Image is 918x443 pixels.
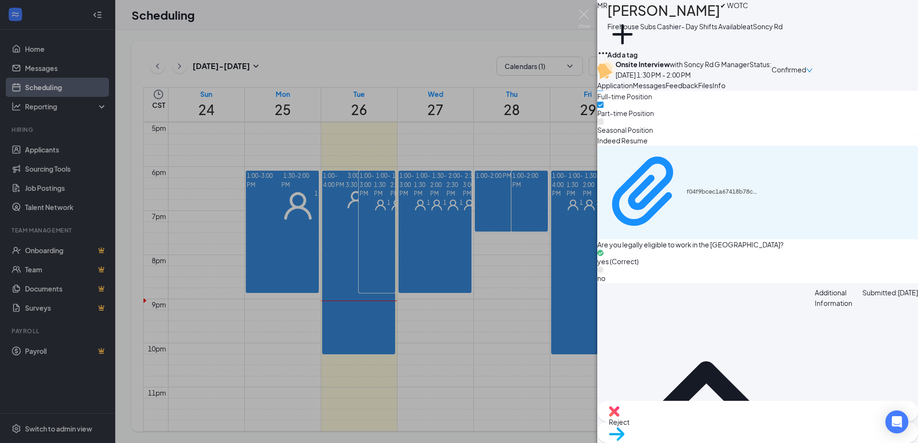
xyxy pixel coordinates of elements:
svg: Plus [607,19,638,49]
div: Status : [749,59,772,80]
span: Seasonal Position [597,126,653,134]
span: Feedback [665,81,698,90]
span: Reject [609,417,906,427]
span: Confirmed [772,64,806,75]
span: Are you legally eligible to work in the [GEOGRAPHIC_DATA]? [597,239,918,250]
span: Full-time Position [597,92,652,101]
div: with Soncy Rd G Manager [616,59,749,70]
svg: Ellipses [597,47,609,59]
span: down [806,67,813,74]
button: PlusAdd a tag [607,19,638,60]
b: Onsite Interview [616,60,670,69]
div: [DATE] 1:30 PM - 2:00 PM [616,70,749,80]
a: Paperclipf04f9bcec1a67418b78cc7385ded9720.pdf [603,150,759,235]
svg: Paperclip [603,150,687,233]
span: Files [698,81,713,90]
span: Submitted: [862,287,898,298]
span: [DATE] [898,287,918,298]
span: Part-time Position [597,109,654,117]
span: Indeed Resume [597,135,648,146]
div: Open Intercom Messenger [885,410,908,433]
span: no [597,274,605,282]
span: Application [597,81,633,90]
span: Messages [633,81,665,90]
div: f04f9bcec1a67418b78cc7385ded9720.pdf [687,188,759,196]
span: Info [713,81,725,90]
span: yes (Correct) [597,257,639,266]
div: Firehouse Subs Cashier- Day Shifts Available at Soncy Rd [607,21,783,32]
